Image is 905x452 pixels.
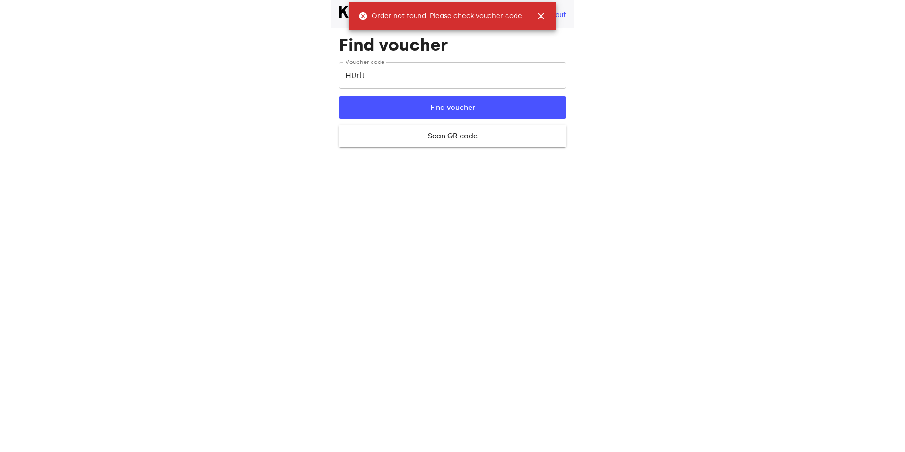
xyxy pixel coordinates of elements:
button: Find voucher [339,96,566,119]
span: Order not found. Please check voucher code [358,11,522,21]
img: Korta [339,6,405,18]
span: close [535,10,547,22]
button: close [530,5,552,27]
span: Scan QR code [354,130,551,142]
button: Scan QR code [339,125,566,147]
span: beta [339,18,405,24]
span: Find voucher [354,101,551,114]
h1: Find voucher [339,36,566,54]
